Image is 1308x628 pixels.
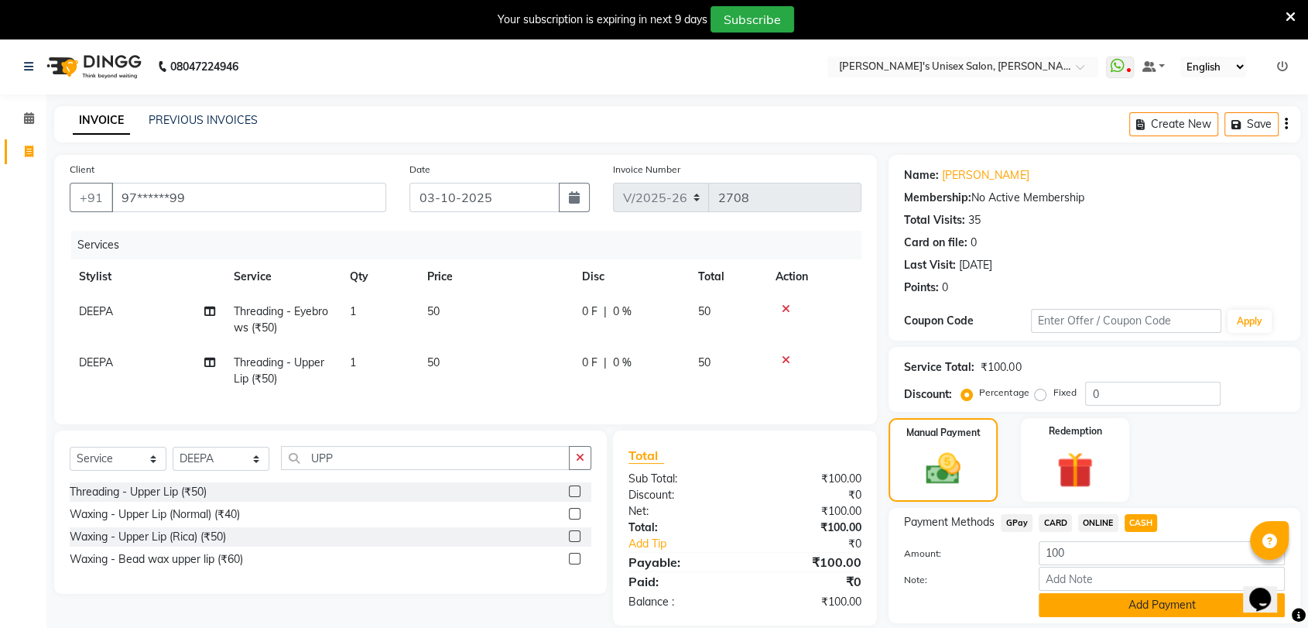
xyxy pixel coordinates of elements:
div: Waxing - Upper Lip (Rica) (₹50) [70,529,226,545]
span: 1 [350,304,356,318]
div: ₹100.00 [981,359,1021,376]
label: Fixed [1053,386,1076,400]
input: Add Note [1039,567,1285,591]
a: [PERSON_NAME] [942,167,1029,184]
img: logo [39,45,146,88]
a: Add Tip [617,536,766,552]
div: Name: [904,167,939,184]
label: Date [409,163,430,177]
span: CASH [1125,514,1158,532]
label: Manual Payment [906,426,981,440]
span: CARD [1039,514,1072,532]
img: _gift.svg [1046,448,1104,492]
th: Stylist [70,259,224,294]
div: Sub Total: [617,471,745,487]
div: ₹100.00 [745,594,874,610]
th: Qty [341,259,418,294]
a: PREVIOUS INVOICES [149,113,258,127]
div: Total Visits: [904,212,965,228]
div: ₹100.00 [745,520,874,536]
span: Threading - Eyebrows (₹50) [234,304,328,335]
button: +91 [70,183,113,212]
span: 0 % [613,304,632,320]
div: ₹100.00 [745,503,874,520]
span: 0 % [613,355,632,371]
span: GPay [1001,514,1032,532]
label: Invoice Number [613,163,680,177]
div: Discount: [617,487,745,503]
input: Enter Offer / Coupon Code [1031,309,1221,333]
span: 0 F [582,355,598,371]
div: Last Visit: [904,257,956,273]
div: Membership: [904,190,971,206]
div: Your subscription is expiring in next 9 days [498,12,707,28]
div: Discount: [904,386,952,403]
span: | [604,355,607,371]
th: Disc [573,259,689,294]
div: Threading - Upper Lip (₹50) [70,484,207,500]
span: 0 F [582,304,598,320]
b: 08047224946 [170,45,238,88]
div: Waxing - Upper Lip (Normal) (₹40) [70,506,240,523]
span: 50 [427,304,440,318]
button: Subscribe [710,6,794,33]
span: Threading - Upper Lip (₹50) [234,355,324,386]
div: Balance : [617,594,745,610]
label: Note: [892,573,1027,587]
input: Search or Scan [281,446,570,470]
div: ₹0 [745,572,874,591]
div: Services [71,231,873,259]
span: Payment Methods [904,514,995,530]
label: Amount: [892,547,1027,561]
span: DEEPA [79,304,113,318]
span: 1 [350,355,356,369]
span: DEEPA [79,355,113,369]
div: 0 [971,235,977,251]
div: Service Total: [904,359,974,376]
th: Total [689,259,766,294]
span: | [604,304,607,320]
div: ₹100.00 [745,471,874,487]
button: Save [1224,112,1279,136]
span: Total [628,448,664,464]
span: ONLINE [1078,514,1118,532]
div: [DATE] [959,257,992,273]
iframe: chat widget [1243,566,1293,613]
label: Percentage [979,386,1029,400]
button: Add Payment [1039,593,1285,617]
label: Client [70,163,94,177]
span: 50 [698,304,710,318]
div: Points: [904,280,939,296]
div: Paid: [617,572,745,591]
a: INVOICE [73,107,130,135]
div: Net: [617,503,745,520]
div: Total: [617,520,745,536]
div: ₹100.00 [745,553,874,571]
span: 50 [698,355,710,369]
div: ₹0 [745,487,874,503]
button: Apply [1228,310,1272,333]
div: Waxing - Bead wax upper lip (₹60) [70,551,243,568]
img: _cash.svg [915,449,971,489]
div: Card on file: [904,235,967,251]
div: Payable: [617,553,745,571]
div: ₹0 [766,536,873,552]
div: Coupon Code [904,313,1031,329]
input: Search by Name/Mobile/Email/Code [111,183,386,212]
div: 35 [968,212,981,228]
div: No Active Membership [904,190,1285,206]
th: Service [224,259,341,294]
label: Redemption [1048,424,1101,438]
button: Create New [1129,112,1218,136]
th: Action [766,259,861,294]
th: Price [418,259,573,294]
input: Amount [1039,541,1285,565]
div: 0 [942,280,948,296]
span: 50 [427,355,440,369]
